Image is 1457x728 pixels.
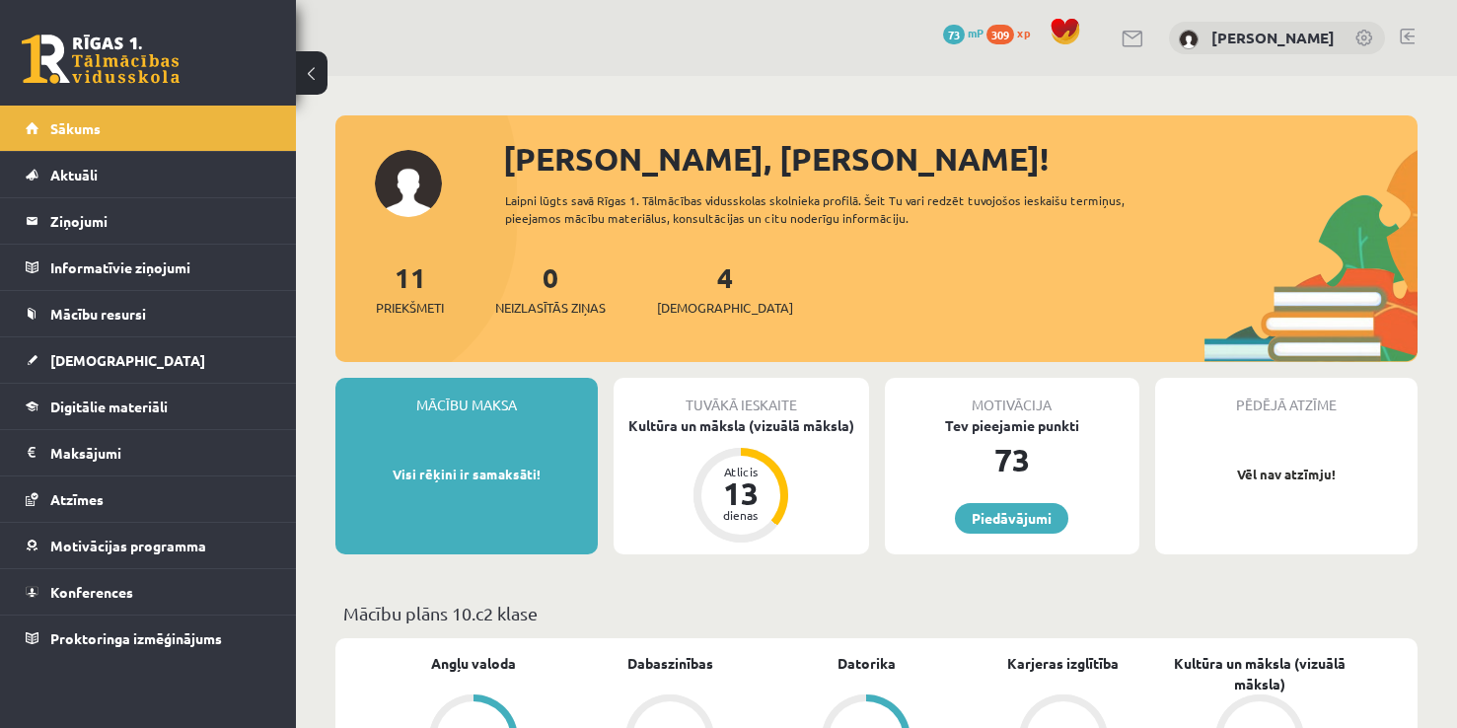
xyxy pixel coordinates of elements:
[885,378,1139,415] div: Motivācija
[968,25,983,40] span: mP
[943,25,983,40] a: 73 mP
[885,436,1139,483] div: 73
[26,106,271,151] a: Sākums
[50,490,104,508] span: Atzīmes
[1211,28,1335,47] a: [PERSON_NAME]
[22,35,180,84] a: Rīgas 1. Tālmācības vidusskola
[503,135,1418,182] div: [PERSON_NAME], [PERSON_NAME]!
[431,653,516,674] a: Angļu valoda
[50,629,222,647] span: Proktoringa izmēģinājums
[26,384,271,429] a: Digitālie materiāli
[1155,378,1418,415] div: Pēdējā atzīme
[1179,30,1199,49] img: Darja Vasiļevska
[50,245,271,290] legend: Informatīvie ziņojumi
[50,351,205,369] span: [DEMOGRAPHIC_DATA]
[986,25,1040,40] a: 309 xp
[657,298,793,318] span: [DEMOGRAPHIC_DATA]
[26,523,271,568] a: Motivācijas programma
[345,465,588,484] p: Visi rēķini ir samaksāti!
[26,476,271,522] a: Atzīmes
[50,537,206,554] span: Motivācijas programma
[26,245,271,290] a: Informatīvie ziņojumi
[50,430,271,475] legend: Maksājumi
[50,398,168,415] span: Digitālie materiāli
[376,298,444,318] span: Priekšmeti
[1017,25,1030,40] span: xp
[495,259,606,318] a: 0Neizlasītās ziņas
[26,152,271,197] a: Aktuāli
[614,378,868,415] div: Tuvākā ieskaite
[343,600,1410,626] p: Mācību plāns 10.c2 klase
[376,259,444,318] a: 11Priekšmeti
[955,503,1068,534] a: Piedāvājumi
[26,616,271,661] a: Proktoringa izmēģinājums
[885,415,1139,436] div: Tev pieejamie punkti
[495,298,606,318] span: Neizlasītās ziņas
[838,653,896,674] a: Datorika
[1165,465,1408,484] p: Vēl nav atzīmju!
[711,477,770,509] div: 13
[26,430,271,475] a: Maksājumi
[50,166,98,183] span: Aktuāli
[50,305,146,323] span: Mācību resursi
[26,337,271,383] a: [DEMOGRAPHIC_DATA]
[943,25,965,44] span: 73
[50,198,271,244] legend: Ziņojumi
[26,569,271,615] a: Konferences
[614,415,868,546] a: Kultūra un māksla (vizuālā māksla) Atlicis 13 dienas
[1162,653,1358,694] a: Kultūra un māksla (vizuālā māksla)
[26,198,271,244] a: Ziņojumi
[335,378,598,415] div: Mācību maksa
[711,509,770,521] div: dienas
[657,259,793,318] a: 4[DEMOGRAPHIC_DATA]
[627,653,713,674] a: Dabaszinības
[614,415,868,436] div: Kultūra un māksla (vizuālā māksla)
[26,291,271,336] a: Mācību resursi
[986,25,1014,44] span: 309
[711,466,770,477] div: Atlicis
[505,191,1154,227] div: Laipni lūgts savā Rīgas 1. Tālmācības vidusskolas skolnieka profilā. Šeit Tu vari redzēt tuvojošo...
[1007,653,1119,674] a: Karjeras izglītība
[50,119,101,137] span: Sākums
[50,583,133,601] span: Konferences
